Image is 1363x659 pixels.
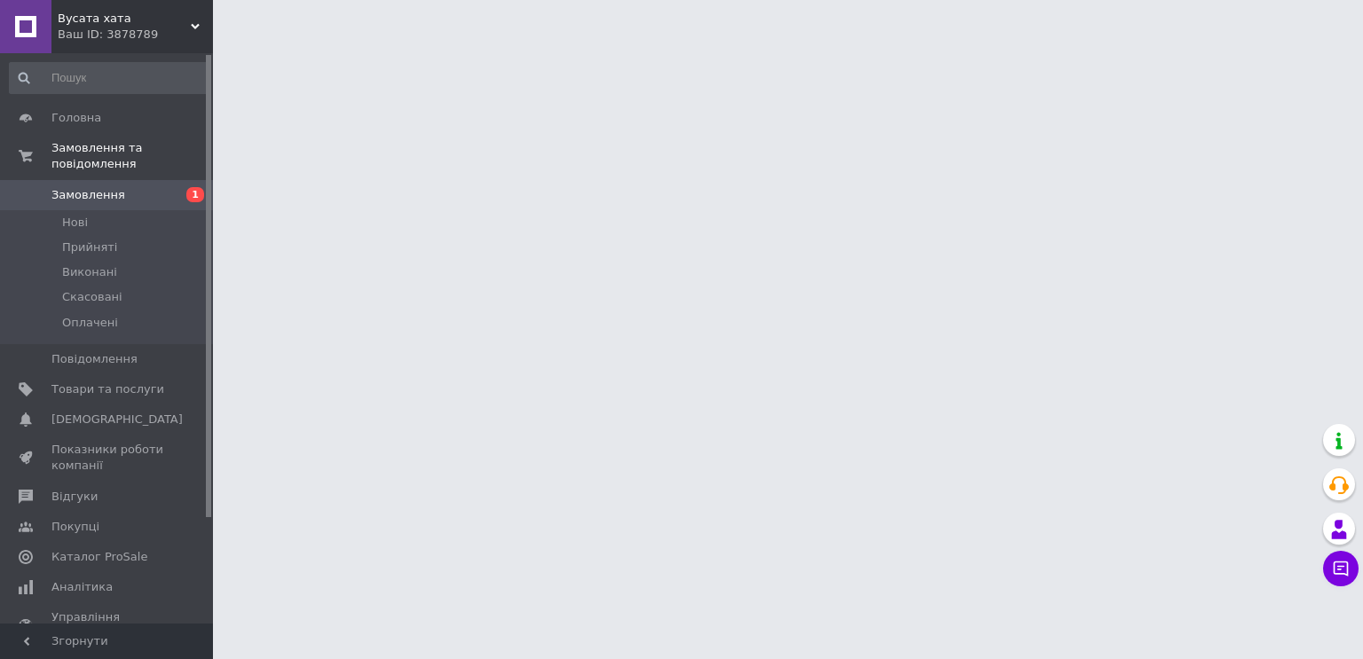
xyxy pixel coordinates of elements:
span: Каталог ProSale [51,549,147,565]
span: Прийняті [62,239,117,255]
span: Замовлення [51,187,125,203]
span: Скасовані [62,289,122,305]
span: Управління сайтом [51,609,164,641]
span: Оплачені [62,315,118,331]
button: Чат з покупцем [1323,551,1359,586]
span: Відгуки [51,489,98,505]
span: Вусата хата [58,11,191,27]
span: Нові [62,215,88,231]
div: Ваш ID: 3878789 [58,27,213,43]
span: Виконані [62,264,117,280]
span: Повідомлення [51,351,138,367]
span: [DEMOGRAPHIC_DATA] [51,412,183,428]
span: 1 [186,187,204,202]
span: Покупці [51,519,99,535]
input: Пошук [9,62,209,94]
span: Головна [51,110,101,126]
span: Замовлення та повідомлення [51,140,213,172]
span: Товари та послуги [51,381,164,397]
span: Аналітика [51,579,113,595]
span: Показники роботи компанії [51,442,164,474]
